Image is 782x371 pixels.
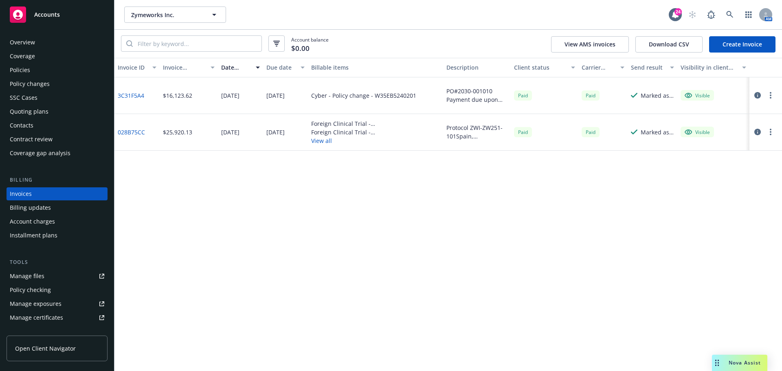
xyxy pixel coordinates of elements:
[263,58,308,77] button: Due date
[684,7,701,23] a: Start snowing
[514,90,532,101] div: Paid
[7,36,108,49] a: Overview
[311,136,440,145] button: View all
[7,201,108,214] a: Billing updates
[34,11,60,18] span: Accounts
[7,91,108,104] a: SSC Cases
[15,344,76,353] span: Open Client Navigator
[685,128,710,136] div: Visible
[7,176,108,184] div: Billing
[10,119,33,132] div: Contacts
[740,7,757,23] a: Switch app
[10,201,51,214] div: Billing updates
[635,36,703,53] button: Download CSV
[709,36,775,53] a: Create Invoice
[7,50,108,63] a: Coverage
[10,270,44,283] div: Manage files
[218,58,263,77] button: Date issued
[291,43,310,54] span: $0.00
[266,91,285,100] div: [DATE]
[311,119,440,128] div: Foreign Clinical Trial - [GEOGRAPHIC_DATA]/ZWI-ZW251-101 - MCICET25053
[266,63,296,72] div: Due date
[7,270,108,283] a: Manage files
[7,133,108,146] a: Contract review
[7,229,108,242] a: Installment plans
[124,7,226,23] button: Zymeworks Inc.
[7,105,108,118] a: Quoting plans
[729,359,761,366] span: Nova Assist
[514,127,532,137] div: Paid
[10,187,32,200] div: Invoices
[7,119,108,132] a: Contacts
[311,63,440,72] div: Billable items
[10,77,50,90] div: Policy changes
[7,215,108,228] a: Account charges
[10,215,55,228] div: Account charges
[551,36,629,53] button: View AMS invoices
[10,297,62,310] div: Manage exposures
[703,7,719,23] a: Report a Bug
[582,90,600,101] div: Paid
[131,11,202,19] span: Zymeworks Inc.
[7,64,108,77] a: Policies
[7,283,108,296] a: Policy checking
[578,58,628,77] button: Carrier status
[7,258,108,266] div: Tools
[221,91,239,100] div: [DATE]
[681,63,737,72] div: Visibility in client dash
[160,58,218,77] button: Invoice amount
[10,105,48,118] div: Quoting plans
[628,58,677,77] button: Send result
[514,63,566,72] div: Client status
[126,40,133,47] svg: Search
[10,91,37,104] div: SSC Cases
[291,36,329,51] span: Account balance
[10,147,70,160] div: Coverage gap analysis
[7,297,108,310] a: Manage exposures
[641,128,674,136] div: Marked as sent
[674,8,682,15] div: 24
[722,7,738,23] a: Search
[446,63,507,72] div: Description
[163,91,192,100] div: $16,123.62
[163,128,192,136] div: $25,920.13
[118,128,145,136] a: 028B75CC
[641,91,674,100] div: Marked as sent
[7,325,108,338] a: Manage claims
[7,147,108,160] a: Coverage gap analysis
[443,58,511,77] button: Description
[677,58,749,77] button: Visibility in client dash
[685,92,710,99] div: Visible
[712,355,767,371] button: Nova Assist
[118,63,147,72] div: Invoice ID
[311,128,440,136] div: Foreign Clinical Trial - [GEOGRAPHIC_DATA]/ZWI-ZW251-101 - MCICET25050
[10,50,35,63] div: Coverage
[582,127,600,137] div: Paid
[221,63,251,72] div: Date issued
[10,36,35,49] div: Overview
[10,133,53,146] div: Contract review
[133,36,261,51] input: Filter by keyword...
[7,311,108,324] a: Manage certificates
[10,229,57,242] div: Installment plans
[7,187,108,200] a: Invoices
[311,91,416,100] div: Cyber - Policy change - W35EB5240201
[7,3,108,26] a: Accounts
[446,87,507,104] div: PO#2030-001010 Payment due upon receipt. Thank you.
[221,128,239,136] div: [DATE]
[712,355,722,371] div: Drag to move
[10,283,51,296] div: Policy checking
[631,63,665,72] div: Send result
[308,58,443,77] button: Billable items
[10,64,30,77] div: Policies
[511,58,578,77] button: Client status
[10,311,63,324] div: Manage certificates
[114,58,160,77] button: Invoice ID
[118,91,144,100] a: 3C31F5A4
[446,123,507,140] div: Protocol ZWI-ZW251-101Spain, [GEOGRAPHIC_DATA], [GEOGRAPHIC_DATA], & [GEOGRAPHIC_DATA] Payment du...
[266,128,285,136] div: [DATE]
